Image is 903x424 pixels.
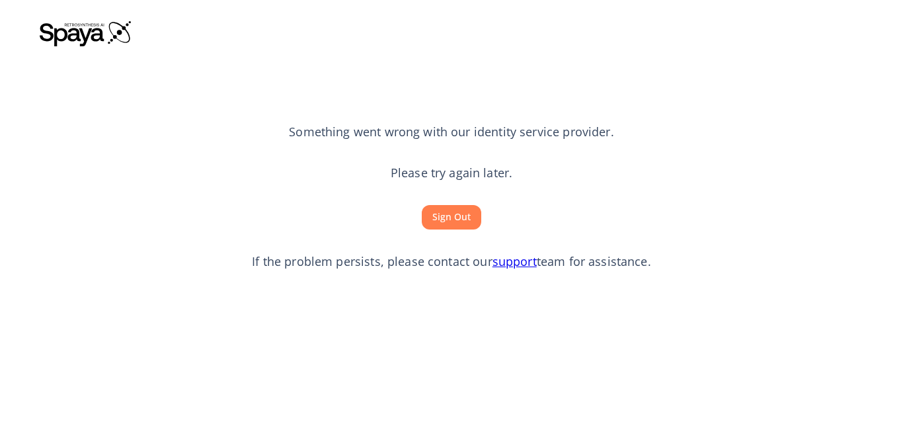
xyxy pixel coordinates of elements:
img: Spaya logo [40,20,132,46]
a: support [492,253,537,269]
button: Sign Out [422,205,481,230]
p: If the problem persists, please contact our team for assistance. [252,253,651,271]
p: Something went wrong with our identity service provider. [289,124,613,141]
p: Please try again later. [391,165,512,182]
